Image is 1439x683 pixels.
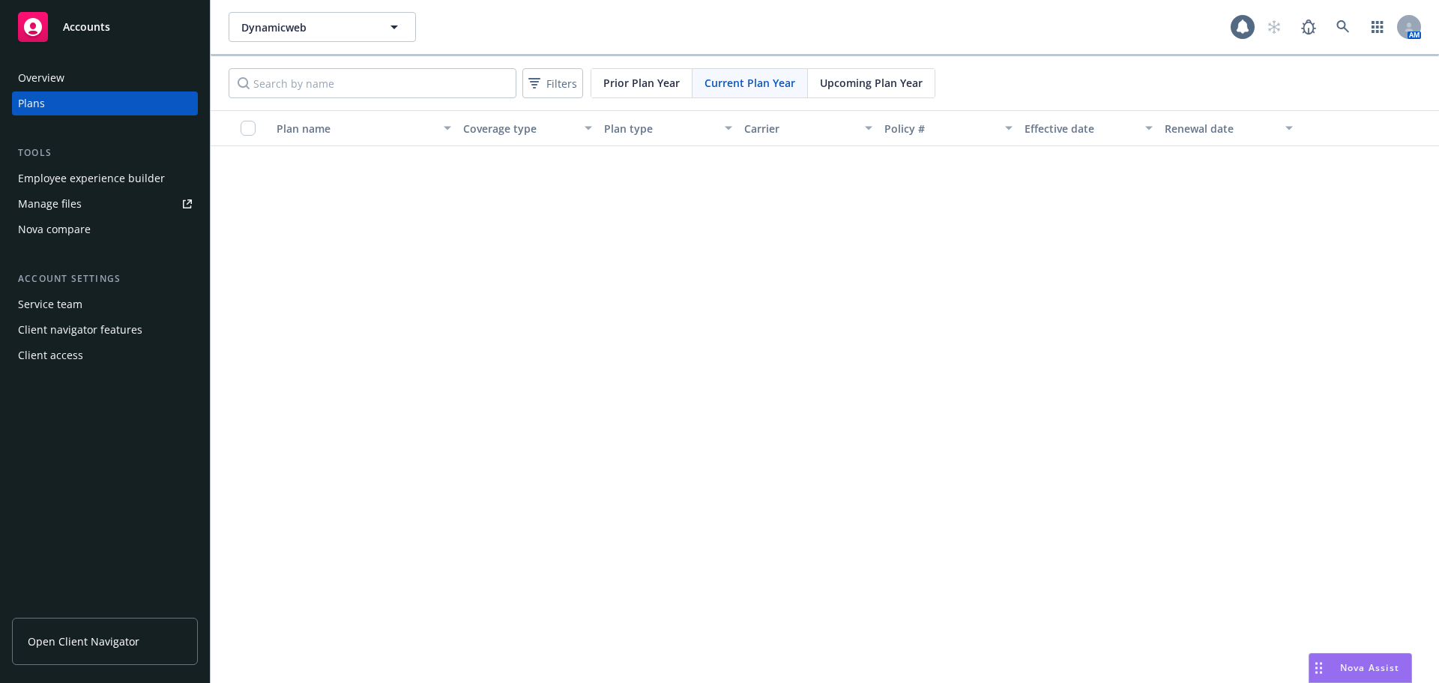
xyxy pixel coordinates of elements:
button: Coverage type [457,110,597,146]
div: Plan name [277,121,435,136]
div: Carrier [744,121,856,136]
div: Policy # [884,121,996,136]
span: Current Plan Year [705,75,795,91]
div: Overview [18,66,64,90]
a: Client access [12,343,198,367]
a: Plans [12,91,198,115]
input: Select all [241,121,256,136]
button: Plan name [271,110,457,146]
span: Dynamicweb [241,19,371,35]
span: Nova Assist [1340,661,1399,674]
a: Employee experience builder [12,166,198,190]
div: Client navigator features [18,318,142,342]
a: Service team [12,292,198,316]
button: Nova Assist [1309,653,1412,683]
div: Client access [18,343,83,367]
div: Nova compare [18,217,91,241]
span: Open Client Navigator [28,634,139,649]
button: Carrier [738,110,878,146]
a: Overview [12,66,198,90]
a: Start snowing [1259,12,1289,42]
a: Client navigator features [12,318,198,342]
a: Search [1328,12,1358,42]
div: Service team [18,292,82,316]
button: Plan type [598,110,738,146]
a: Nova compare [12,217,198,241]
a: Accounts [12,6,198,48]
div: Tools [12,145,198,160]
div: Plan type [604,121,716,136]
div: Account settings [12,271,198,286]
span: Filters [525,73,580,94]
button: Renewal date [1159,110,1299,146]
span: Upcoming Plan Year [820,75,923,91]
div: Employee experience builder [18,166,165,190]
a: Report a Bug [1294,12,1324,42]
div: Plans [18,91,45,115]
span: Prior Plan Year [603,75,680,91]
input: Search by name [229,68,516,98]
div: Coverage type [463,121,575,136]
a: Manage files [12,192,198,216]
div: Drag to move [1309,654,1328,682]
button: Dynamicweb [229,12,416,42]
div: Manage files [18,192,82,216]
span: Accounts [63,21,110,33]
a: Switch app [1363,12,1393,42]
button: Policy # [878,110,1019,146]
div: Renewal date [1165,121,1276,136]
button: Effective date [1019,110,1159,146]
span: Filters [546,76,577,91]
div: Effective date [1025,121,1136,136]
button: Filters [522,68,583,98]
